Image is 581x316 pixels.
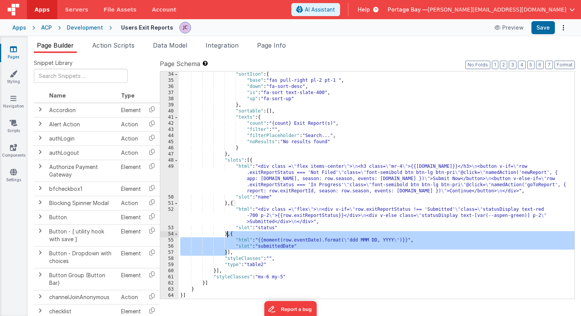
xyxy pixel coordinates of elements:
span: Portage Bay — [388,6,428,13]
td: Accordion [46,103,118,117]
button: 2 [500,61,507,69]
div: 59 [160,262,179,268]
div: 41 [160,114,179,121]
div: 51 [160,200,179,207]
span: Apps [35,6,50,13]
td: authLogin [46,131,118,146]
td: Element [118,224,144,246]
div: ACP [41,24,52,31]
td: Element [118,210,144,224]
button: Preview [490,22,528,34]
button: 5 [527,61,535,69]
div: 43 [160,127,179,133]
td: Button Group (Button Bar) [46,268,118,290]
button: Options [558,22,569,33]
span: Help [358,6,370,13]
button: 3 [509,61,516,69]
span: [PERSON_NAME][EMAIL_ADDRESS][DOMAIN_NAME] [428,6,566,13]
div: 47 [160,151,179,157]
div: 54 [160,231,179,237]
div: Development [67,24,103,31]
button: AI Assistant [291,3,340,16]
td: Element [118,182,144,196]
td: Authorize Payment Gateway [46,160,118,182]
div: 48 [160,157,179,164]
div: 56 [160,243,179,250]
td: Element [118,246,144,268]
span: Type [121,92,134,99]
div: 44 [160,133,179,139]
div: 50 [160,194,179,200]
td: Button - [ utility hook with save ] [46,224,118,246]
img: 5d1ca2343d4fbe88511ed98663e9c5d3 [180,22,191,33]
span: AI Assistant [305,6,335,13]
div: 57 [160,250,179,256]
div: 40 [160,108,179,114]
td: Action [118,146,144,160]
td: Action [118,290,144,304]
button: No Folds [465,61,490,69]
div: 55 [160,237,179,243]
div: 42 [160,121,179,127]
td: Action [118,131,144,146]
button: Portage Bay — [PERSON_NAME][EMAIL_ADDRESS][DOMAIN_NAME] [388,6,575,13]
span: Data Model [153,41,187,49]
td: channelJoinAnonymous [46,290,118,304]
td: authLogout [46,146,118,160]
div: 46 [160,145,179,151]
div: 52 [160,207,179,225]
button: 7 [545,61,553,69]
td: Alert Action [46,117,118,131]
div: 64 [160,293,179,299]
button: 4 [518,61,526,69]
input: Search Snippets ... [34,69,128,83]
div: Apps [12,24,26,31]
td: Element [118,160,144,182]
div: 39 [160,102,179,108]
button: Format [554,61,575,69]
td: Button [46,210,118,224]
span: Servers [65,6,88,13]
div: 37 [160,90,179,96]
div: 36 [160,84,179,90]
div: 60 [160,268,179,274]
td: Action [118,117,144,131]
button: 1 [492,61,498,69]
span: Snippet Library [34,59,73,67]
div: 61 [160,274,179,280]
h4: Users Exit Reports [121,25,173,30]
div: 53 [160,225,179,231]
div: 62 [160,280,179,286]
td: Element [118,103,144,117]
span: Page Info [257,41,286,49]
div: 49 [160,164,179,194]
span: File Assets [104,6,137,13]
div: 58 [160,256,179,262]
span: Page Builder [37,41,74,49]
div: 38 [160,96,179,102]
td: Element [118,268,144,290]
button: 6 [536,61,544,69]
button: Save [531,21,555,34]
td: Blocking Spinner Modal [46,196,118,210]
div: 63 [160,286,179,293]
span: Page Schema [160,59,200,68]
span: Action Scripts [92,41,134,49]
div: 34 [160,71,179,78]
span: Integration [206,41,239,49]
span: Name [49,92,66,99]
div: 35 [160,78,179,84]
div: 45 [160,139,179,145]
td: bfcheckbox1 [46,182,118,196]
td: Button - Dropdown with choices [46,246,118,268]
td: Action [118,196,144,210]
